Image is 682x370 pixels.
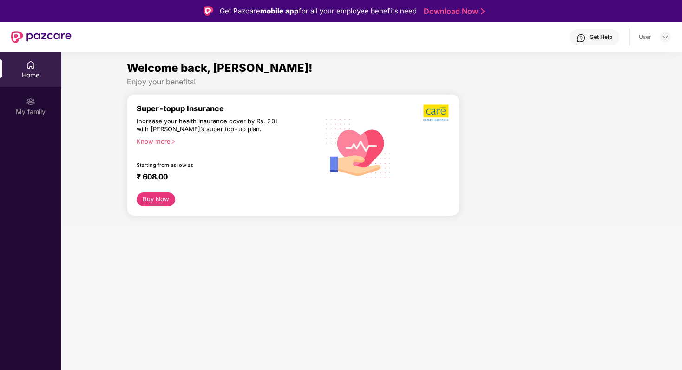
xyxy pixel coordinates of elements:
[137,172,310,183] div: ₹ 608.00
[170,139,176,144] span: right
[423,104,450,121] img: b5dec4f62d2307b9de63beb79f102df3.png
[137,138,314,144] div: Know more
[137,117,279,134] div: Increase your health insurance cover by Rs. 20L with [PERSON_NAME]’s super top-up plan.
[662,33,669,41] img: svg+xml;base64,PHN2ZyBpZD0iRHJvcGRvd24tMzJ4MzIiIHhtbG5zPSJodHRwOi8vd3d3LnczLm9yZy8yMDAwL3N2ZyIgd2...
[26,60,35,70] img: svg+xml;base64,PHN2ZyBpZD0iSG9tZSIgeG1sbnM9Imh0dHA6Ly93d3cudzMub3JnLzIwMDAvc3ZnIiB3aWR0aD0iMjAiIG...
[127,77,616,87] div: Enjoy your benefits!
[639,33,651,41] div: User
[260,6,299,15] strong: mobile app
[220,6,417,17] div: Get Pazcare for all your employee benefits need
[127,61,313,75] span: Welcome back, [PERSON_NAME]!
[424,6,482,16] a: Download Now
[204,6,213,16] img: Logo
[319,108,398,187] img: svg+xml;base64,PHN2ZyB4bWxucz0iaHR0cDovL3d3dy53My5vcmcvMjAwMC9zdmciIHhtbG5zOnhsaW5rPSJodHRwOi8vd3...
[481,6,485,16] img: Stroke
[137,192,175,206] button: Buy Now
[577,33,586,43] img: svg+xml;base64,PHN2ZyBpZD0iSGVscC0zMngzMiIgeG1sbnM9Imh0dHA6Ly93d3cudzMub3JnLzIwMDAvc3ZnIiB3aWR0aD...
[137,104,319,113] div: Super-topup Insurance
[590,33,612,41] div: Get Help
[11,31,72,43] img: New Pazcare Logo
[137,162,280,168] div: Starting from as low as
[26,97,35,106] img: svg+xml;base64,PHN2ZyB3aWR0aD0iMjAiIGhlaWdodD0iMjAiIHZpZXdCb3g9IjAgMCAyMCAyMCIgZmlsbD0ibm9uZSIgeG...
